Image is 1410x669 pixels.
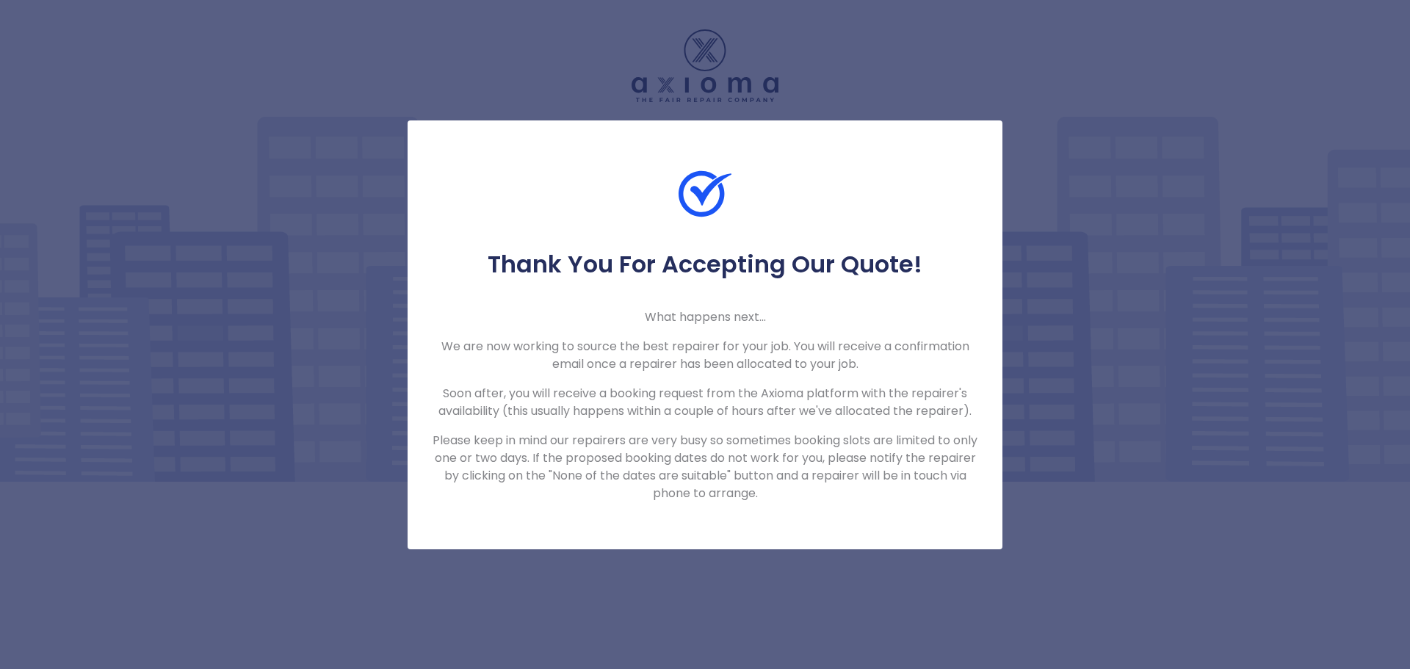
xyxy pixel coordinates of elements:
p: Please keep in mind our repairers are very busy so sometimes booking slots are limited to only on... [431,432,979,502]
p: What happens next... [431,308,979,326]
p: Soon after, you will receive a booking request from the Axioma platform with the repairer's avail... [431,385,979,420]
h5: Thank You For Accepting Our Quote! [431,250,979,279]
p: We are now working to source the best repairer for your job. You will receive a confirmation emai... [431,338,979,373]
img: Check [679,167,731,220]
